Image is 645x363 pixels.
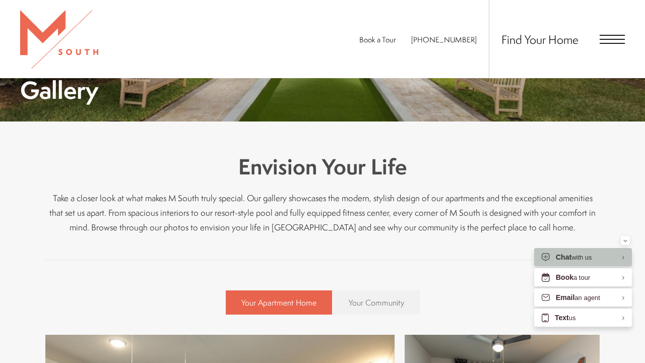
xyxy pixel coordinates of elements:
p: Take a closer look at what makes M South truly special. Our gallery showcases the modern, stylish... [45,191,600,234]
h3: Envision Your Life [45,152,600,182]
a: Call us at (813) 945-4462 [411,34,477,45]
a: Book a Tour [359,34,396,45]
button: Open Menu [600,35,625,44]
span: Your Community [349,297,404,308]
a: Find Your Home [501,31,578,47]
img: MSouth [20,10,98,69]
a: Your Community [333,290,420,315]
span: Your Apartment Home [241,297,316,308]
h1: Gallery [20,79,98,101]
a: Your Apartment Home [226,290,332,315]
span: [PHONE_NUMBER] [411,34,477,45]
